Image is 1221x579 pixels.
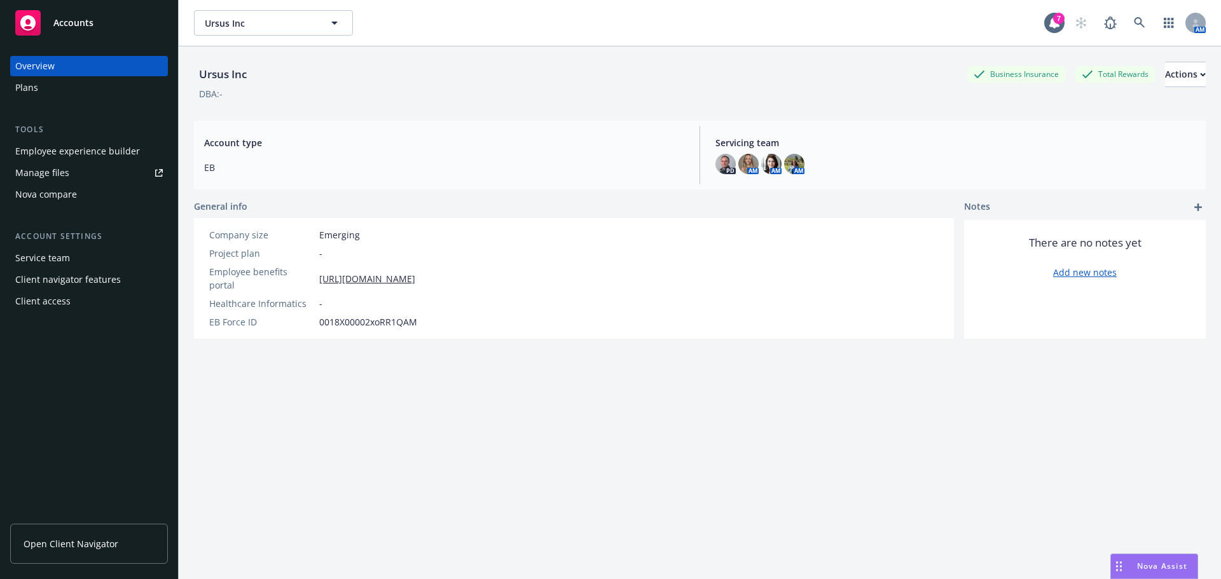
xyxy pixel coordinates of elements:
a: Accounts [10,5,168,41]
span: Account type [204,136,684,149]
span: General info [194,200,247,213]
img: photo [761,154,782,174]
button: Nova Assist [1110,554,1198,579]
a: Add new notes [1053,266,1117,279]
span: Emerging [319,228,360,242]
div: Service team [15,248,70,268]
span: Notes [964,200,990,215]
a: add [1190,200,1206,215]
a: Start snowing [1068,10,1094,36]
div: Drag to move [1111,554,1127,578]
a: Overview [10,56,168,76]
div: Client access [15,291,71,311]
div: EB Force ID [209,315,314,329]
div: Manage files [15,163,69,183]
div: 7 [1053,13,1065,24]
a: Search [1127,10,1152,36]
a: Service team [10,248,168,268]
img: photo [738,154,759,174]
a: Switch app [1156,10,1182,36]
span: Accounts [53,18,93,28]
div: Business Insurance [967,66,1065,82]
div: Healthcare Informatics [209,297,314,310]
span: There are no notes yet [1029,235,1142,250]
a: [URL][DOMAIN_NAME] [319,272,415,285]
div: Account settings [10,230,168,243]
div: Project plan [209,247,314,260]
div: Employee experience builder [15,141,140,161]
div: Company size [209,228,314,242]
div: Nova compare [15,184,77,205]
div: Client navigator features [15,269,121,290]
span: - [319,247,322,260]
div: Tools [10,123,168,136]
a: Manage files [10,163,168,183]
a: Client navigator features [10,269,168,290]
div: Employee benefits portal [209,265,314,292]
span: Nova Assist [1137,561,1187,571]
span: Open Client Navigator [24,537,118,550]
a: Plans [10,78,168,98]
img: photo [784,154,804,174]
a: Client access [10,291,168,311]
a: Employee experience builder [10,141,168,161]
img: photo [715,154,736,174]
span: 0018X00002xoRR1QAM [319,315,417,329]
span: - [319,297,322,310]
a: Nova compare [10,184,168,205]
span: Ursus Inc [205,17,315,30]
div: Overview [15,56,55,76]
button: Actions [1165,62,1206,87]
div: Total Rewards [1075,66,1155,82]
div: Plans [15,78,38,98]
button: Ursus Inc [194,10,353,36]
div: DBA: - [199,87,223,100]
div: Ursus Inc [194,66,252,83]
a: Report a Bug [1098,10,1123,36]
span: Servicing team [715,136,1196,149]
span: EB [204,161,684,174]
